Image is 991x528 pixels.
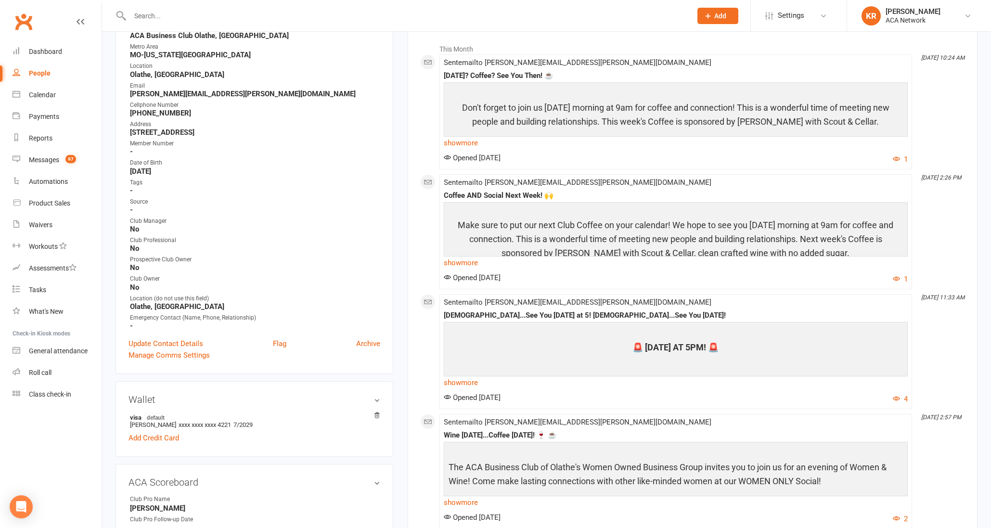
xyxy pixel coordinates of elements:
div: Club Owner [130,274,380,283]
strong: - [130,206,380,214]
div: Member Number [130,139,380,148]
div: Coffee AND Social Next Week! 🙌 [444,192,908,200]
a: show more [444,136,908,150]
div: Dashboard [29,48,62,55]
a: People [13,63,102,84]
a: show more [444,376,908,389]
div: KR [862,6,881,26]
div: Wine [DATE]...Coffee [DATE]! 🍷 ☕️ [444,431,908,439]
div: Payments [29,113,59,120]
span: 7/2029 [233,421,253,428]
div: [DATE]? Coffee? See You Then! ☕️ [444,72,908,80]
button: Add [697,8,738,24]
strong: MO-[US_STATE][GEOGRAPHIC_DATA] [130,51,380,59]
span: xxxx xxxx xxxx 4221 [179,421,231,428]
a: Product Sales [13,193,102,214]
input: Search... [127,9,685,23]
a: Tasks [13,279,102,301]
span: Sent email to [PERSON_NAME][EMAIL_ADDRESS][PERSON_NAME][DOMAIN_NAME] [444,298,711,307]
strong: Olathe, [GEOGRAPHIC_DATA] [130,302,380,311]
a: Automations [13,171,102,193]
a: Roll call [13,362,102,384]
div: Tags [130,178,380,187]
div: Metro Area [130,42,380,52]
a: Waivers [13,214,102,236]
span: Don't forget to join us [DATE] morning at 9am for coffee and connection! This is a wonderful time... [462,103,889,127]
a: Messages 97 [13,149,102,171]
strong: [PHONE_NUMBER] [130,109,380,117]
div: Club Manager [130,217,380,226]
div: Calendar [29,91,56,99]
div: Automations [29,178,68,185]
div: Source [130,197,380,206]
strong: visa [130,413,375,421]
i: [DATE] 10:24 AM [921,54,965,61]
div: Class check-in [29,390,71,398]
span: Make sure to put our next Club Coffee on your calendar! We hope to see you [DATE] morning at 9am ... [458,220,893,258]
a: Dashboard [13,41,102,63]
div: General attendance [29,347,88,355]
button: 4 [893,393,908,405]
strong: No [130,225,380,233]
div: Open Intercom Messenger [10,495,33,518]
span: Opened [DATE] [444,513,501,522]
div: Roll call [29,369,51,376]
span: Sent email to [PERSON_NAME][EMAIL_ADDRESS][PERSON_NAME][DOMAIN_NAME] [444,418,711,426]
div: Waivers [29,221,52,229]
div: Assessments [29,264,77,272]
a: Calendar [13,84,102,106]
button: 1 [893,273,908,285]
div: ACA Network [886,16,940,25]
a: Add Credit Card [129,432,179,444]
div: Club Professional [130,236,380,245]
span: default [144,413,167,421]
strong: [DATE] [130,167,380,176]
div: Prospective Club Owner [130,255,380,264]
div: Cellphone Number [130,101,380,110]
div: Club Pro Name [130,495,209,504]
strong: [STREET_ADDRESS] [130,128,380,137]
h3: ACA Scoreboard [129,477,380,488]
strong: Olathe, [GEOGRAPHIC_DATA] [130,70,380,79]
li: This Month [420,39,965,54]
strong: [PERSON_NAME][EMAIL_ADDRESS][PERSON_NAME][DOMAIN_NAME] [130,90,380,98]
span: The ACA Business Club of Olathe's Women Owned Business Group invites you to join us for an evenin... [449,462,887,486]
div: Workouts [29,243,58,250]
span: Add [714,12,726,20]
div: Messages [29,156,59,164]
span: Sent email to [PERSON_NAME][EMAIL_ADDRESS][PERSON_NAME][DOMAIN_NAME] [444,178,711,187]
span: 97 [65,155,76,163]
div: Date of Birth [130,158,380,167]
span: 🚨 [DATE] AT 5PM! 🚨 [632,342,719,352]
span: Opened [DATE] [444,393,501,402]
span: Sent email to [PERSON_NAME][EMAIL_ADDRESS][PERSON_NAME][DOMAIN_NAME] [444,58,711,67]
span: Opened [DATE] [444,273,501,282]
a: show more [444,256,908,270]
a: Clubworx [12,10,36,34]
a: Manage Comms Settings [129,349,210,361]
div: Address [130,120,380,129]
strong: - [130,322,380,330]
a: Workouts [13,236,102,258]
strong: [PERSON_NAME] [130,504,380,513]
strong: - [130,147,380,156]
i: [DATE] 2:26 PM [921,174,961,181]
a: Payments [13,106,102,128]
strong: No [130,244,380,253]
li: [PERSON_NAME] [129,412,380,430]
div: Club Pro Follow-up Date [130,515,209,524]
a: show more [444,496,908,509]
div: Product Sales [29,199,70,207]
div: Tasks [29,286,46,294]
button: 2 [893,513,908,525]
a: Flag [273,338,286,349]
div: Location [130,62,380,71]
div: [DEMOGRAPHIC_DATA]...See You [DATE] at 5! [DEMOGRAPHIC_DATA]...See You [DATE]! [444,311,908,320]
a: Archive [356,338,380,349]
div: Location (do not use this field) [130,294,380,303]
div: What's New [29,308,64,315]
i: [DATE] 11:33 AM [921,294,965,301]
a: What's New [13,301,102,322]
a: Update Contact Details [129,338,203,349]
span: Settings [778,5,804,26]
